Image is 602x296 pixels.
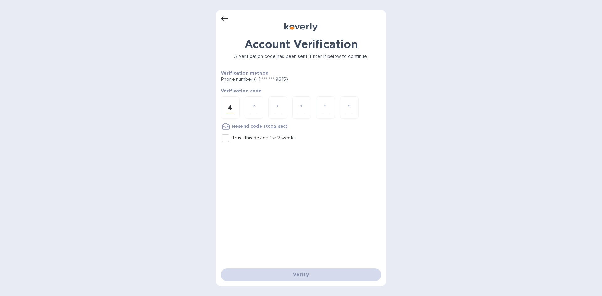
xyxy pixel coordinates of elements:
p: Phone number (+1 *** *** 9615) [221,76,336,83]
b: Verification method [221,70,269,75]
p: Verification code [221,88,381,94]
u: Resend code (0:02 sec) [232,124,288,129]
h1: Account Verification [221,38,381,51]
p: Trust this device for 2 weeks [232,135,296,141]
p: A verification code has been sent. Enter it below to continue. [221,53,381,60]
